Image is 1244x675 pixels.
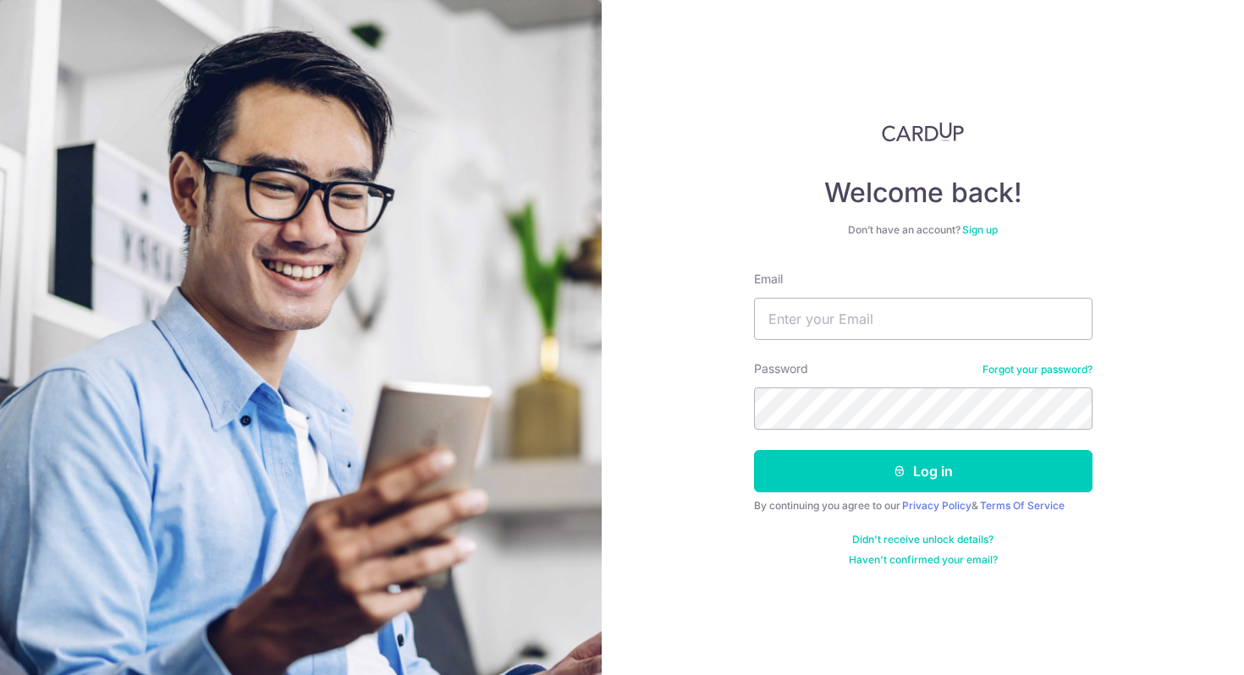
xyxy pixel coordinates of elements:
input: Enter your Email [754,298,1093,340]
label: Password [754,360,808,377]
a: Privacy Policy [902,499,972,512]
div: By continuing you agree to our & [754,499,1093,513]
a: Sign up [962,223,998,236]
h4: Welcome back! [754,176,1093,210]
label: Email [754,271,783,288]
div: Don’t have an account? [754,223,1093,237]
a: Forgot your password? [983,363,1093,376]
a: Terms Of Service [980,499,1065,512]
img: CardUp Logo [882,122,965,142]
a: Didn't receive unlock details? [852,533,994,546]
button: Log in [754,450,1093,492]
a: Haven't confirmed your email? [849,553,998,567]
